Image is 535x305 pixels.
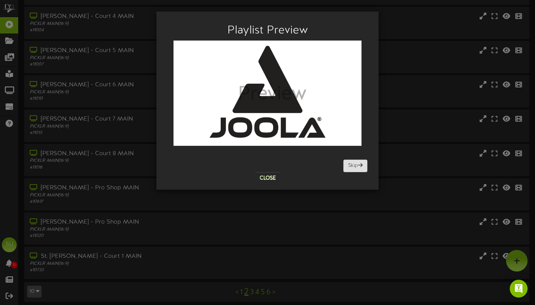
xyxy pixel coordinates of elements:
[343,160,367,172] button: Skip
[255,172,280,184] button: Close
[510,280,528,298] div: Open Intercom Messenger
[162,41,373,146] img: de526760-452c-47c4-971c-a78dbbe4d4b3.png
[238,44,307,163] div: Preview
[168,25,367,37] h2: Playlist Preview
